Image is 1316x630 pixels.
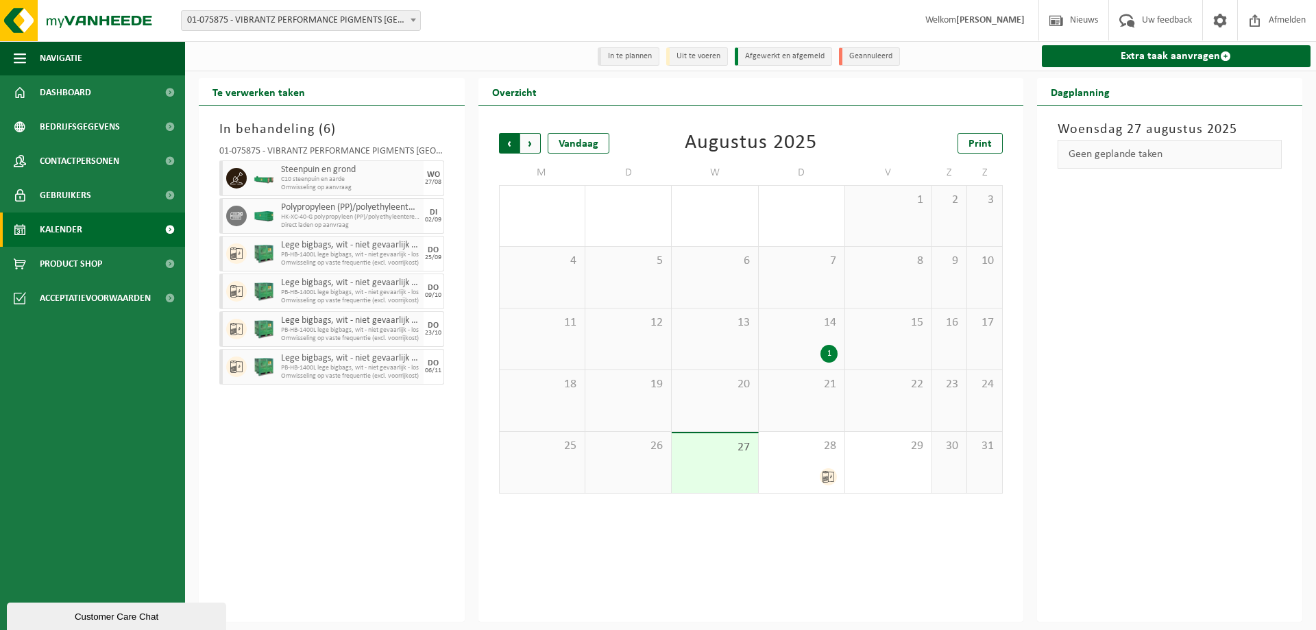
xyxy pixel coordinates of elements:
[40,178,91,213] span: Gebruikers
[585,160,672,185] td: D
[281,326,420,335] span: PB-HB-1400L lege bigbags, wit - niet gevaarlijk - los
[425,254,441,261] div: 25/09
[852,315,924,330] span: 15
[759,160,845,185] td: D
[281,240,420,251] span: Lege bigbags, wit - niet gevaarlijk - los
[428,322,439,330] div: DO
[839,47,900,66] li: Geannuleerd
[974,439,995,454] span: 31
[254,243,274,264] img: PB-HB-1400-HPE-GN-01
[219,147,444,160] div: 01-075875 - VIBRANTZ PERFORMANCE PIGMENTS [GEOGRAPHIC_DATA] - MENEN
[425,367,441,374] div: 06/11
[40,213,82,247] span: Kalender
[520,133,541,154] span: Volgende
[40,247,102,281] span: Product Shop
[679,315,751,330] span: 13
[735,47,832,66] li: Afgewerkt en afgemeld
[932,160,967,185] td: Z
[507,315,578,330] span: 11
[425,292,441,299] div: 09/10
[958,133,1003,154] a: Print
[281,259,420,267] span: Omwisseling op vaste frequentie (excl. voorrijkost)
[281,202,420,213] span: Polypropyleen (PP)/polyethyleentereftalaat (PET) spanbanden
[219,119,444,140] h3: In behandeling ( )
[974,315,995,330] span: 17
[939,377,960,392] span: 23
[428,284,439,292] div: DO
[507,254,578,269] span: 4
[679,254,751,269] span: 6
[281,297,420,305] span: Omwisseling op vaste frequentie (excl. voorrijkost)
[598,47,659,66] li: In te plannen
[548,133,609,154] div: Vandaag
[478,78,550,105] h2: Overzicht
[766,439,838,454] span: 28
[939,254,960,269] span: 9
[1058,119,1282,140] h3: Woensdag 27 augustus 2025
[967,160,1002,185] td: Z
[181,10,421,31] span: 01-075875 - VIBRANTZ PERFORMANCE PIGMENTS BELGIUM - MENEN
[40,75,91,110] span: Dashboard
[281,213,420,221] span: HK-XC-40-G polypropyleen (PP)/polyethyleentereftalaat (PET)
[324,123,331,136] span: 6
[425,179,441,186] div: 27/08
[852,254,924,269] span: 8
[507,377,578,392] span: 18
[427,171,440,179] div: WO
[1058,140,1282,169] div: Geen geplande taken
[845,160,931,185] td: V
[766,254,838,269] span: 7
[428,246,439,254] div: DO
[281,175,420,184] span: C10 steenpuin en aarde
[592,315,664,330] span: 12
[939,193,960,208] span: 2
[254,356,274,377] img: PB-HB-1400-HPE-GN-01
[40,41,82,75] span: Navigatie
[254,319,274,339] img: PB-HB-1400-HPE-GN-01
[281,184,420,192] span: Omwisseling op aanvraag
[685,133,817,154] div: Augustus 2025
[182,11,420,30] span: 01-075875 - VIBRANTZ PERFORMANCE PIGMENTS BELGIUM - MENEN
[281,251,420,259] span: PB-HB-1400L lege bigbags, wit - niet gevaarlijk - los
[281,221,420,230] span: Direct laden op aanvraag
[852,439,924,454] span: 29
[281,315,420,326] span: Lege bigbags, wit - niet gevaarlijk - los
[974,193,995,208] span: 3
[679,440,751,455] span: 27
[40,110,120,144] span: Bedrijfsgegevens
[939,315,960,330] span: 16
[254,211,274,221] img: HK-XC-40-GN-00
[592,254,664,269] span: 5
[592,377,664,392] span: 19
[425,217,441,223] div: 02/09
[281,335,420,343] span: Omwisseling op vaste frequentie (excl. voorrijkost)
[766,315,838,330] span: 14
[199,78,319,105] h2: Te verwerken taken
[281,165,420,175] span: Steenpuin en grond
[974,377,995,392] span: 24
[499,133,520,154] span: Vorige
[1042,45,1311,67] a: Extra taak aanvragen
[766,377,838,392] span: 21
[956,15,1025,25] strong: [PERSON_NAME]
[852,377,924,392] span: 22
[281,353,420,364] span: Lege bigbags, wit - niet gevaarlijk - los
[592,439,664,454] span: 26
[430,208,437,217] div: DI
[507,439,578,454] span: 25
[428,359,439,367] div: DO
[40,281,151,315] span: Acceptatievoorwaarden
[852,193,924,208] span: 1
[281,364,420,372] span: PB-HB-1400L lege bigbags, wit - niet gevaarlijk - los
[7,600,229,630] iframe: chat widget
[968,138,992,149] span: Print
[40,144,119,178] span: Contactpersonen
[1037,78,1123,105] h2: Dagplanning
[939,439,960,454] span: 30
[425,330,441,337] div: 23/10
[281,289,420,297] span: PB-HB-1400L lege bigbags, wit - niet gevaarlijk - los
[679,377,751,392] span: 20
[666,47,728,66] li: Uit te voeren
[281,278,420,289] span: Lege bigbags, wit - niet gevaarlijk - los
